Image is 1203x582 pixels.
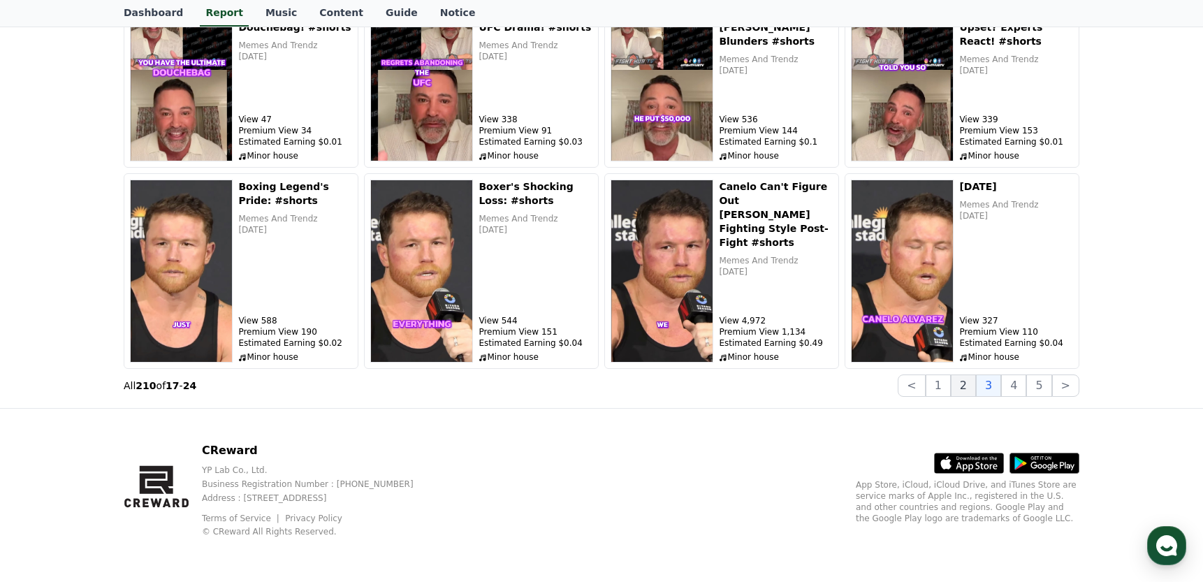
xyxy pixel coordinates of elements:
p: [DATE] [719,65,833,76]
p: Estimated Earning $0.02 [238,337,352,349]
p: Memes And Trendz [238,213,352,224]
p: Minor house [238,150,352,161]
a: Messages [92,443,180,478]
button: < [898,374,925,397]
p: Business Registration Number : [PHONE_NUMBER] [202,479,436,490]
p: CReward [202,442,436,459]
p: Premium View 190 [238,326,352,337]
span: Home [36,464,60,475]
img: Canelo Can't Figure Out Crawford's Fighting Style Post-Fight #shorts [611,180,713,363]
p: © CReward All Rights Reserved. [202,526,436,537]
p: View 588 [238,315,352,326]
p: Premium View 1,134 [719,326,833,337]
p: Premium View 144 [719,125,833,136]
p: Estimated Earning $0.49 [719,337,833,349]
p: YP Lab Co., Ltd. [202,465,436,476]
p: Minor house [719,351,833,363]
p: Address : [STREET_ADDRESS] [202,493,436,504]
p: Premium View 34 [238,125,352,136]
p: Estimated Earning $0.01 [238,136,352,147]
p: Memes And Trendz [959,199,1073,210]
p: [DATE] [959,210,1073,221]
p: Estimated Earning $0.04 [959,337,1073,349]
p: Memes And Trendz [959,54,1073,65]
p: Memes And Trendz [238,40,352,51]
p: Minor house [479,150,592,161]
p: Estimated Earning $0.03 [479,136,592,147]
button: Canelo Can't Figure Out Crawford's Fighting Style Post-Fight #shorts Canelo Can't Figure Out [PER... [604,173,839,369]
img: Boxer's Shocking Loss: #shorts [370,180,473,363]
button: 2 [951,374,976,397]
p: Minor house [959,150,1073,161]
p: Minor house [479,351,592,363]
button: > [1052,374,1079,397]
button: 3 [976,374,1001,397]
p: View 339 [959,114,1073,125]
p: View 536 [719,114,833,125]
p: [DATE] [479,224,592,235]
p: View 4,972 [719,315,833,326]
h5: Boxing Legend's Pride: #shorts [238,180,352,208]
button: 4 [1001,374,1026,397]
p: [DATE] [479,51,592,62]
a: Home [4,443,92,478]
a: Privacy Policy [285,514,342,523]
p: Minor house [238,351,352,363]
p: [DATE] [719,266,833,277]
p: Estimated Earning $0.01 [959,136,1073,147]
button: September 17, 2025 [DATE] Memes And Trendz [DATE] View 327 Premium View 110 Estimated Earning $0.... [845,173,1079,369]
p: View 47 [238,114,352,125]
p: App Store, iCloud, iCloud Drive, and iTunes Store are service marks of Apple Inc., registered in ... [856,479,1079,524]
p: Estimated Earning $0.1 [719,136,833,147]
h5: Canelo Can't Figure Out [PERSON_NAME] Fighting Style Post-Fight #shorts [719,180,833,249]
span: Settings [207,464,241,475]
button: Boxer's Shocking Loss: #shorts Boxer's Shocking Loss: #shorts Memes And Trendz [DATE] View 544 Pr... [364,173,599,369]
p: All of - [124,379,196,393]
p: View 544 [479,315,592,326]
strong: 24 [183,380,196,391]
p: View 327 [959,315,1073,326]
p: Minor house [719,150,833,161]
span: Messages [116,465,157,476]
p: Memes And Trendz [479,40,592,51]
p: Memes And Trendz [719,54,833,65]
p: Memes And Trendz [479,213,592,224]
p: Premium View 91 [479,125,592,136]
p: Premium View 153 [959,125,1073,136]
p: Premium View 110 [959,326,1073,337]
strong: 17 [166,380,179,391]
button: 5 [1026,374,1051,397]
p: [DATE] [238,51,352,62]
button: Boxing Legend's Pride: #shorts Boxing Legend's Pride: #shorts Memes And Trendz [DATE] View 588 Pr... [124,173,358,369]
img: Boxing Legend's Pride: #shorts [130,180,233,363]
h5: Boxer's Shocking Loss: #shorts [479,180,592,208]
h5: [DATE] [959,180,1073,194]
a: Settings [180,443,268,478]
p: Minor house [959,351,1073,363]
button: 1 [926,374,951,397]
a: Terms of Service [202,514,282,523]
p: View 338 [479,114,592,125]
p: Premium View 151 [479,326,592,337]
p: [DATE] [959,65,1073,76]
p: Memes And Trendz [719,255,833,266]
p: Estimated Earning $0.04 [479,337,592,349]
strong: 210 [136,380,156,391]
p: [DATE] [238,224,352,235]
img: September 17, 2025 [851,180,954,363]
